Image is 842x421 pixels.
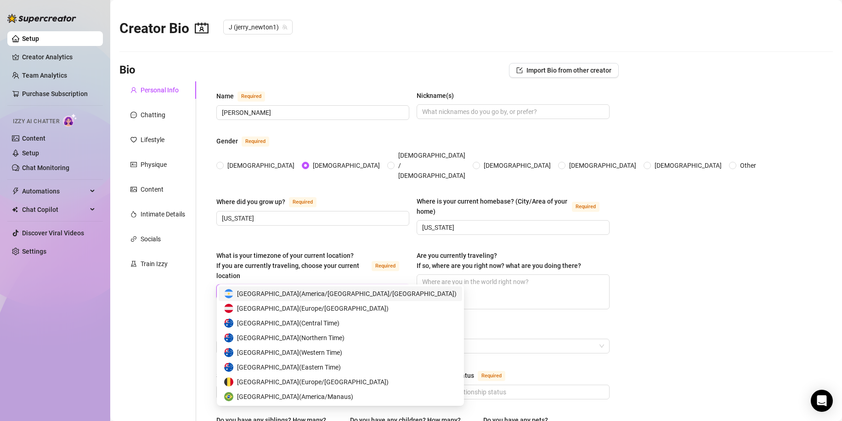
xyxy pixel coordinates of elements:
a: Purchase Subscription [22,90,88,97]
span: Chat Copilot [22,202,87,217]
div: Name [216,91,234,101]
span: [GEOGRAPHIC_DATA] ( Western Time ) [237,347,342,358]
label: Gender [216,136,279,147]
span: Required [237,91,265,102]
div: Personal Info [141,85,179,95]
div: Socials [141,234,161,244]
div: Birth Date [216,325,246,336]
span: [GEOGRAPHIC_DATA] ( America/Manaus ) [237,392,353,402]
span: picture [130,186,137,193]
span: heart [130,137,137,143]
div: Where is your current homebase? (City/Area of your home) [417,196,568,216]
a: Settings [22,248,46,255]
label: Name [216,91,275,102]
div: Content [141,184,164,194]
span: [GEOGRAPHIC_DATA] ( Europe/[GEOGRAPHIC_DATA] ) [237,377,389,387]
input: Where is your current homebase? (City/Area of your home) [422,222,602,233]
span: idcard [130,161,137,168]
span: import [516,67,523,74]
div: Open Intercom Messenger [811,390,833,412]
span: [DEMOGRAPHIC_DATA] [651,160,725,171]
div: Lifestyle [141,135,164,145]
span: user [130,87,137,93]
label: Nickname(s) [417,91,460,101]
div: Where did you grow up? [216,197,285,207]
span: Are you currently traveling? If so, where are you right now? what are you doing there? [417,252,581,269]
a: Setup [22,35,39,42]
span: [GEOGRAPHIC_DATA] ( Europe/[GEOGRAPHIC_DATA] ) [237,303,389,313]
span: Izzy AI Chatter [13,117,59,126]
span: [GEOGRAPHIC_DATA] ( America/[GEOGRAPHIC_DATA]/[GEOGRAPHIC_DATA] ) [237,289,457,299]
span: fire [130,211,137,217]
span: What is your timezone of your current location? If you are currently traveling, choose your curre... [216,252,359,279]
span: Other [736,160,760,171]
div: Nickname(s) [417,91,454,101]
div: Physique [141,159,167,170]
span: Import Bio from other creator [526,67,611,74]
a: Team Analytics [22,72,67,79]
img: au [224,348,233,357]
h3: Bio [119,63,136,78]
img: be [224,377,233,387]
span: Required [572,202,599,212]
span: thunderbolt [12,188,19,195]
span: Required [478,371,505,381]
span: Required [372,261,399,271]
span: link [130,236,137,242]
div: Gender [216,136,238,146]
a: Chat Monitoring [22,164,69,171]
a: Creator Analytics [22,50,96,64]
div: Sexual Orientation [216,370,271,381]
span: contacts [195,21,209,35]
img: br [224,392,233,401]
img: Chat Copilot [12,206,18,213]
span: [DEMOGRAPHIC_DATA] [309,160,384,171]
a: Discover Viral Videos [22,229,84,237]
a: Setup [22,149,39,157]
span: [GEOGRAPHIC_DATA] ( Northern Time ) [237,333,345,343]
input: Nickname(s) [422,107,602,117]
img: au [224,319,233,328]
input: Name [222,108,402,118]
span: experiment [130,261,137,267]
input: Where did you grow up? [222,213,402,223]
a: Content [22,135,45,142]
span: [GEOGRAPHIC_DATA] ( Central Time ) [237,318,339,328]
label: Sexual Orientation [216,370,312,381]
span: [DEMOGRAPHIC_DATA] [565,160,640,171]
div: Intimate Details [141,209,185,219]
img: au [224,333,233,342]
img: logo-BBDzfeDw.svg [7,14,76,23]
button: Import Bio from other creator [509,63,619,78]
h2: Creator Bio [119,20,209,37]
span: [DEMOGRAPHIC_DATA] / [DEMOGRAPHIC_DATA] [395,150,469,181]
img: at [224,304,233,313]
div: Chatting [141,110,165,120]
span: Automations [22,184,87,199]
span: team [282,24,288,30]
input: Relationship Status [422,387,602,397]
span: [GEOGRAPHIC_DATA] ( Eastern Time ) [237,362,341,372]
img: ar [224,289,233,298]
label: Birth Date [216,325,287,336]
label: Where did you grow up? [216,196,327,207]
label: Relationship Status [417,370,515,381]
label: Where is your current homebase? (City/Area of your home) [417,196,610,216]
img: AI Chatter [63,114,77,127]
img: au [224,363,233,372]
span: Required [242,137,269,147]
span: J (jerry_newton1) [229,20,287,34]
span: Required [289,197,316,207]
span: message [130,112,137,118]
span: [DEMOGRAPHIC_DATA] [480,160,554,171]
span: [DEMOGRAPHIC_DATA] [224,160,298,171]
div: Train Izzy [141,259,168,269]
